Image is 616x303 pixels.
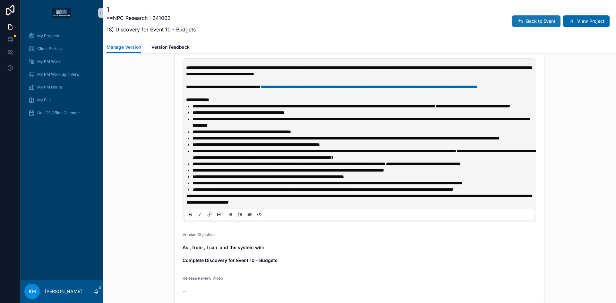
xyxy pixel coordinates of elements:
p: **NPC Research | 241002 [107,14,196,22]
span: -- [183,288,186,294]
a: My Projects [24,30,99,42]
span: Manage Version [107,44,141,50]
h1: 1 [107,5,196,14]
span: Client Portals [37,46,62,51]
span: My PM Work [37,59,61,64]
span: Version Objective [183,232,215,237]
span: My Bills [37,97,51,103]
a: My PM Work Split View [24,69,99,80]
span: KH [29,288,36,295]
button: View Project [563,15,610,27]
span: Release Review Video [183,276,223,281]
span: Back to Event [526,18,555,24]
p: 18) Discovery for Event 10 - Budgets [107,26,196,33]
p: [PERSON_NAME] [45,288,82,295]
span: My Projects [37,33,59,38]
img: App logo [52,8,71,18]
a: My Bills [24,94,99,106]
strong: As , from , I can and the system will: Complete Discovery for Event 10 - Budgets [183,245,278,263]
a: Client Portals [24,43,99,55]
a: Manage Version [107,41,141,54]
a: Out-Of-Office Calendar [24,107,99,119]
span: My PM Work Split View [37,72,80,77]
a: Version Feedback [151,41,190,54]
span: Version Feedback [151,44,190,50]
span: My PM Hours [37,85,62,90]
button: Back to Event [512,15,560,27]
a: My PM Hours [24,81,99,93]
span: Out-Of-Office Calendar [37,110,80,115]
span: View Project [577,18,604,24]
a: My PM Work [24,56,99,67]
div: scrollable content [21,26,103,127]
